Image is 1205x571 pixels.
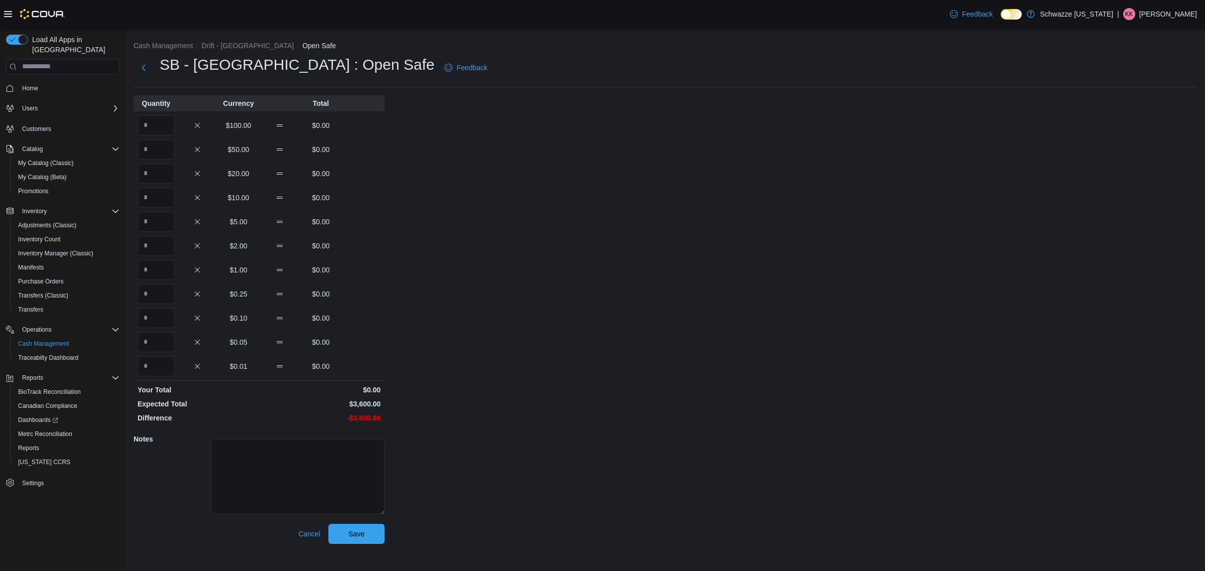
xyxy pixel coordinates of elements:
[14,338,73,350] a: Cash Management
[18,123,55,135] a: Customers
[160,55,434,75] h1: SB - [GEOGRAPHIC_DATA] : Open Safe
[18,187,49,195] span: Promotions
[2,323,124,337] button: Operations
[261,413,381,423] p: -$3,600.00
[348,529,365,539] span: Save
[22,374,43,382] span: Reports
[10,260,124,274] button: Manifests
[2,371,124,385] button: Reports
[302,217,339,227] p: $0.00
[220,120,257,130] p: $100.00
[138,308,175,328] input: Quantity
[302,337,339,347] p: $0.00
[20,9,65,19] img: Cova
[2,121,124,136] button: Customers
[14,233,119,245] span: Inventory Count
[14,171,71,183] a: My Catalog (Beta)
[10,289,124,303] button: Transfers (Classic)
[138,356,175,376] input: Quantity
[302,120,339,130] p: $0.00
[18,277,64,285] span: Purchase Orders
[10,399,124,413] button: Canadian Compliance
[18,372,119,384] span: Reports
[138,399,257,409] p: Expected Total
[138,212,175,232] input: Quantity
[14,219,80,231] a: Adjustments (Classic)
[14,442,43,454] a: Reports
[14,157,78,169] a: My Catalog (Classic)
[14,338,119,350] span: Cash Management
[138,284,175,304] input: Quantity
[18,306,43,314] span: Transfers
[14,275,68,288] a: Purchase Orders
[14,233,65,245] a: Inventory Count
[18,354,78,362] span: Traceabilty Dashboard
[18,221,76,229] span: Adjustments (Classic)
[18,82,119,94] span: Home
[1139,8,1197,20] p: [PERSON_NAME]
[261,385,381,395] p: $0.00
[22,145,43,153] span: Catalog
[261,399,381,409] p: $3,600.00
[138,139,175,160] input: Quantity
[14,442,119,454] span: Reports
[2,101,124,115] button: Users
[14,414,119,426] span: Dashboards
[2,475,124,490] button: Settings
[14,275,119,288] span: Purchase Orders
[134,41,1197,53] nav: An example of EuiBreadcrumbs
[220,265,257,275] p: $1.00
[10,441,124,455] button: Reports
[138,385,257,395] p: Your Total
[10,156,124,170] button: My Catalog (Classic)
[10,232,124,246] button: Inventory Count
[6,77,119,516] nav: Complex example
[138,236,175,256] input: Quantity
[2,204,124,218] button: Inventory
[18,205,51,217] button: Inventory
[1123,8,1135,20] div: Kyle Krueger
[302,145,339,155] p: $0.00
[18,159,74,167] span: My Catalog (Classic)
[294,524,324,544] button: Cancel
[18,235,61,243] span: Inventory Count
[134,42,193,50] button: Cash Management
[18,102,42,114] button: Users
[18,372,47,384] button: Reports
[456,63,487,73] span: Feedback
[22,479,44,487] span: Settings
[22,104,38,112] span: Users
[138,332,175,352] input: Quantity
[14,456,119,468] span: Washington CCRS
[28,35,119,55] span: Load All Apps in [GEOGRAPHIC_DATA]
[962,9,993,19] span: Feedback
[14,304,47,316] a: Transfers
[134,58,154,78] button: Next
[138,413,257,423] p: Difference
[220,169,257,179] p: $20.00
[18,340,69,348] span: Cash Management
[14,352,119,364] span: Traceabilty Dashboard
[14,171,119,183] span: My Catalog (Beta)
[2,81,124,95] button: Home
[138,188,175,208] input: Quantity
[22,207,47,215] span: Inventory
[18,143,47,155] button: Catalog
[134,429,209,449] h5: Notes
[220,289,257,299] p: $0.25
[14,386,119,398] span: BioTrack Reconciliation
[10,385,124,399] button: BioTrack Reconciliation
[14,290,119,302] span: Transfers (Classic)
[18,476,119,489] span: Settings
[14,290,72,302] a: Transfers (Classic)
[298,529,320,539] span: Cancel
[14,247,119,259] span: Inventory Manager (Classic)
[14,352,82,364] a: Traceabilty Dashboard
[22,84,38,92] span: Home
[328,524,385,544] button: Save
[18,173,67,181] span: My Catalog (Beta)
[302,42,336,50] button: Open Safe
[10,184,124,198] button: Promotions
[14,428,119,440] span: Metrc Reconciliation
